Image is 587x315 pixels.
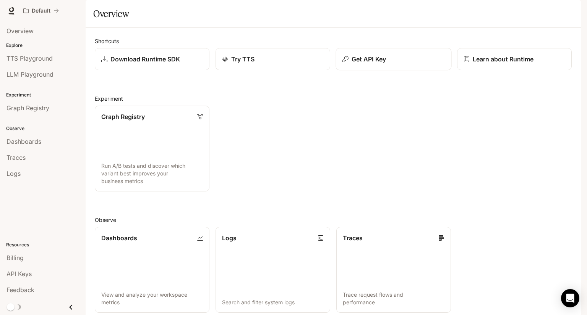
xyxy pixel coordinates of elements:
a: Try TTS [216,48,330,70]
h1: Overview [93,6,129,21]
p: Logs [222,233,237,243]
p: Try TTS [231,55,255,64]
a: Graph RegistryRun A/B tests and discover which variant best improves your business metrics [95,106,209,191]
p: Run A/B tests and discover which variant best improves your business metrics [101,162,203,185]
p: View and analyze your workspace metrics [101,291,203,306]
p: Traces [343,233,363,243]
div: Open Intercom Messenger [561,289,579,307]
button: Get API Key [336,48,452,71]
a: DashboardsView and analyze your workspace metrics [95,227,209,313]
p: Download Runtime SDK [110,55,180,64]
a: LogsSearch and filter system logs [216,227,330,313]
a: TracesTrace request flows and performance [336,227,451,313]
p: Default [32,8,50,14]
a: Learn about Runtime [457,48,572,70]
button: All workspaces [20,3,62,18]
p: Learn about Runtime [473,55,533,64]
h2: Experiment [95,95,572,103]
p: Get API Key [352,55,386,64]
h2: Observe [95,216,572,224]
p: Trace request flows and performance [343,291,444,306]
p: Search and filter system logs [222,299,324,306]
h2: Shortcuts [95,37,572,45]
a: Download Runtime SDK [95,48,209,70]
p: Graph Registry [101,112,145,121]
p: Dashboards [101,233,137,243]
